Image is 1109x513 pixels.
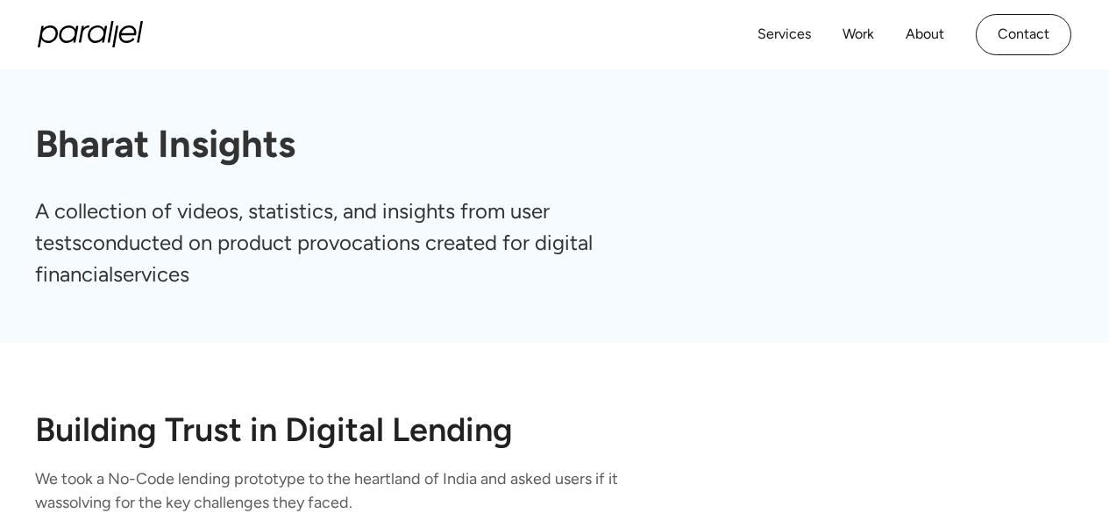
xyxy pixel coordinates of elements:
h2: Building Trust in Digital Lending [35,413,1074,446]
a: Contact [976,14,1071,55]
h1: Bharat Insights [35,122,1074,167]
a: home [38,21,143,47]
p: A collection of videos, statistics, and insights from user testsconducted on product provocations... [35,196,661,290]
a: About [906,22,944,47]
a: Services [757,22,811,47]
a: Work [842,22,874,47]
